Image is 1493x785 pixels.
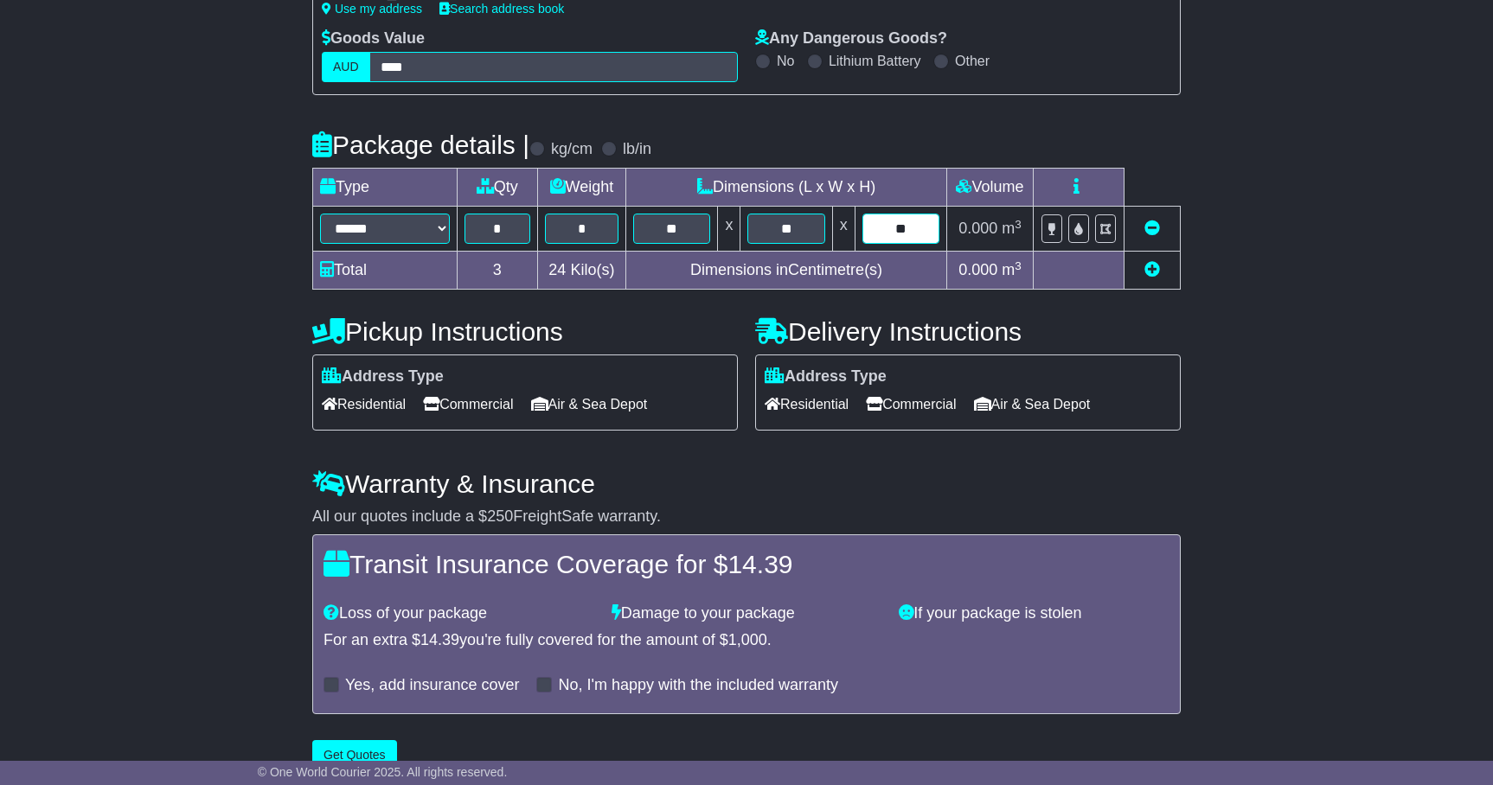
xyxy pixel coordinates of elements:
[312,507,1181,527] div: All our quotes include a $ FreightSafe warranty.
[312,131,529,159] h4: Package details |
[458,252,538,290] td: 3
[531,391,648,418] span: Air & Sea Depot
[439,2,564,16] a: Search address book
[551,140,593,159] label: kg/cm
[1002,220,1022,237] span: m
[718,207,740,252] td: x
[420,631,459,648] span: 14.39
[1144,220,1160,237] a: Remove this item
[315,604,603,623] div: Loss of your package
[322,367,444,386] label: Address Type
[324,550,1169,578] h4: Transit Insurance Coverage for $
[345,676,519,695] label: Yes, add insurance cover
[313,169,458,207] td: Type
[955,53,990,69] label: Other
[537,252,626,290] td: Kilo(s)
[312,469,1181,498] h4: Warranty & Insurance
[755,317,1181,346] h4: Delivery Instructions
[1015,259,1022,272] sup: 3
[322,391,406,418] span: Residential
[548,261,566,278] span: 24
[866,391,956,418] span: Commercial
[1002,261,1022,278] span: m
[626,169,947,207] td: Dimensions (L x W x H)
[958,220,997,237] span: 0.000
[558,676,838,695] label: No, I'm happy with the included warranty
[603,604,891,623] div: Damage to your package
[537,169,626,207] td: Weight
[890,604,1178,623] div: If your package is stolen
[829,53,921,69] label: Lithium Battery
[258,765,508,779] span: © One World Courier 2025. All rights reserved.
[324,631,1169,650] div: For an extra $ you're fully covered for the amount of $ .
[755,29,947,48] label: Any Dangerous Goods?
[458,169,538,207] td: Qty
[623,140,651,159] label: lb/in
[727,550,792,578] span: 14.39
[312,740,397,770] button: Get Quotes
[487,507,513,525] span: 250
[765,391,849,418] span: Residential
[974,391,1091,418] span: Air & Sea Depot
[832,207,855,252] td: x
[313,252,458,290] td: Total
[1015,218,1022,231] sup: 3
[322,2,422,16] a: Use my address
[423,391,513,418] span: Commercial
[322,29,425,48] label: Goods Value
[322,52,370,82] label: AUD
[626,252,947,290] td: Dimensions in Centimetre(s)
[1144,261,1160,278] a: Add new item
[765,367,887,386] label: Address Type
[728,631,767,648] span: 1,000
[777,53,794,69] label: No
[312,317,738,346] h4: Pickup Instructions
[946,169,1033,207] td: Volume
[958,261,997,278] span: 0.000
